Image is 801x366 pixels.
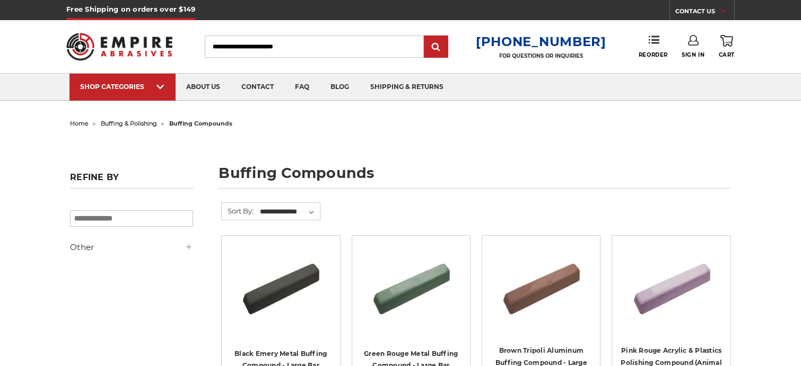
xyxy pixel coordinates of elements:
a: Green Rouge Aluminum Buffing Compound [360,243,463,346]
h5: Other [70,241,193,254]
a: shipping & returns [360,74,454,101]
span: Cart [719,51,735,58]
a: Brown Tripoli Aluminum Buffing Compound [490,243,593,346]
h5: Refine by [70,172,193,189]
img: Pink Plastic Polishing Compound [629,243,714,328]
span: buffing compounds [169,120,232,127]
a: Cart [719,35,735,58]
img: Brown Tripoli Aluminum Buffing Compound [499,243,584,328]
img: Green Rouge Aluminum Buffing Compound [369,243,454,328]
a: about us [176,74,231,101]
a: Quick view [375,275,448,296]
a: [PHONE_NUMBER] [476,34,606,49]
a: Reorder [639,35,668,58]
p: FOR QUESTIONS OR INQUIRIES [476,52,606,59]
span: Sign In [682,51,704,58]
a: Pink Plastic Polishing Compound [620,243,722,346]
a: Quick view [635,275,708,296]
a: blog [320,74,360,101]
a: Quick view [244,275,317,296]
a: CONTACT US [675,5,734,20]
a: buffing & polishing [101,120,157,127]
a: Quick view [504,275,578,296]
span: Reorder [639,51,668,58]
h1: buffing compounds [219,166,731,189]
a: faq [284,74,320,101]
a: Black Stainless Steel Buffing Compound [229,243,332,346]
img: Black Stainless Steel Buffing Compound [238,243,323,328]
div: SHOP CATEGORIES [80,83,165,91]
label: Sort By: [222,203,254,219]
a: home [70,120,89,127]
select: Sort By: [258,204,320,220]
img: Empire Abrasives [66,26,172,67]
a: contact [231,74,284,101]
input: Submit [425,37,447,58]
